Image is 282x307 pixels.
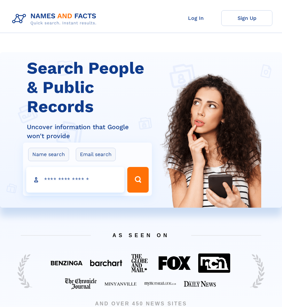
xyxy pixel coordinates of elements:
a: Log In [170,10,221,26]
img: Featured on Minyanville [105,282,137,286]
img: Featured on BarChart [90,260,122,266]
img: Featured on The Globe And Mail [130,253,151,274]
img: Featured on FOX 40 [159,256,191,270]
a: Sign Up [221,10,272,26]
label: Name search [28,148,69,161]
img: Featured on My Mother Lode [144,282,176,286]
img: Trust Reef [250,253,265,289]
h1: Search People & Public Records [27,59,156,116]
img: Featured on Benzinga [51,261,82,265]
img: Logo Names and Facts [10,10,102,28]
img: Featured on Starkville Daily News [184,281,216,287]
label: Email search [76,148,116,161]
img: Search People and Public records [156,72,274,236]
img: Featured on NCN [198,253,230,272]
button: Search Button [127,167,149,193]
span: AS SEEN ON [11,225,271,246]
input: search input [26,167,124,193]
img: Featured on The Chronicle Journal [65,278,97,290]
div: Uncover information that Google won't provide [27,122,156,140]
